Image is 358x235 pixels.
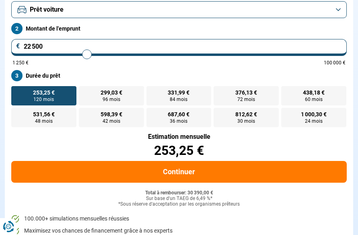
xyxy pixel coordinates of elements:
[303,90,325,95] span: 438,18 €
[235,111,257,117] span: 812,62 €
[101,111,122,117] span: 598,39 €
[237,119,255,124] span: 30 mois
[11,134,347,140] div: Estimation mensuelle
[235,90,257,95] span: 376,13 €
[33,90,55,95] span: 253,25 €
[11,23,347,34] label: Montant de l'emprunt
[103,97,120,102] span: 96 mois
[170,119,187,124] span: 36 mois
[11,202,347,207] div: *Sous réserve d'acceptation par les organismes prêteurs
[305,119,323,124] span: 24 mois
[33,111,55,117] span: 531,56 €
[324,60,346,65] span: 100 000 €
[305,97,323,102] span: 60 mois
[168,90,189,95] span: 331,99 €
[11,144,347,157] div: 253,25 €
[237,97,255,102] span: 72 mois
[11,70,347,81] label: Durée du prêt
[101,90,122,95] span: 299,03 €
[16,43,20,49] span: €
[168,111,189,117] span: 687,60 €
[30,5,64,14] span: Prêt voiture
[170,97,187,102] span: 84 mois
[103,119,120,124] span: 42 mois
[11,190,347,196] div: Total à rembourser: 30 390,00 €
[11,215,347,223] li: 100.000+ simulations mensuelles réussies
[301,111,327,117] span: 1 000,30 €
[11,1,347,18] button: Prêt voiture
[33,97,54,102] span: 120 mois
[12,60,29,65] span: 1 250 €
[11,227,347,235] li: Maximisez vos chances de financement grâce à nos experts
[11,196,347,202] div: Sur base d'un TAEG de 6,49 %*
[35,119,53,124] span: 48 mois
[11,161,347,183] button: Continuer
